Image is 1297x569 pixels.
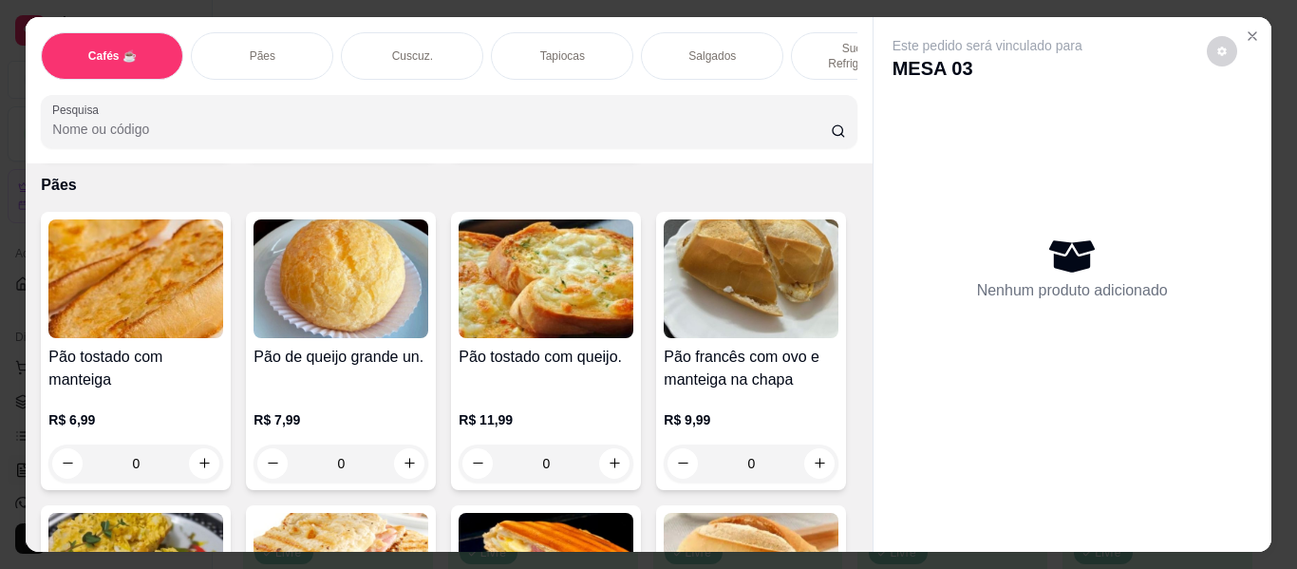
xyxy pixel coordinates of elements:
p: R$ 9,99 [664,410,838,429]
button: increase-product-quantity [394,448,424,479]
button: increase-product-quantity [599,448,630,479]
h4: Pão tostado com queijo. [459,346,633,369]
p: Cafés ☕ [88,48,137,64]
button: decrease-product-quantity [462,448,493,479]
p: R$ 7,99 [254,410,428,429]
p: Pães [41,174,856,197]
p: Este pedido será vinculado para [893,36,1082,55]
img: product-image [254,219,428,338]
img: product-image [48,219,223,338]
p: R$ 11,99 [459,410,633,429]
input: Pesquisa [52,120,831,139]
button: increase-product-quantity [804,448,835,479]
p: Pães [250,48,275,64]
button: decrease-product-quantity [1207,36,1237,66]
p: MESA 03 [893,55,1082,82]
p: Cuscuz. [392,48,433,64]
button: increase-product-quantity [189,448,219,479]
button: decrease-product-quantity [257,448,288,479]
p: Nenhum produto adicionado [977,279,1168,302]
h4: Pão de queijo grande un. [254,346,428,369]
img: product-image [664,219,838,338]
h4: Pão francês com ovo e manteiga na chapa [664,346,838,391]
button: decrease-product-quantity [52,448,83,479]
p: Salgados [688,48,736,64]
img: product-image [459,219,633,338]
p: Tapiocas [540,48,585,64]
p: Sucos e Refrigerantes [807,41,917,71]
button: decrease-product-quantity [667,448,698,479]
p: R$ 6,99 [48,410,223,429]
label: Pesquisa [52,102,105,118]
h4: Pão tostado com manteiga [48,346,223,391]
button: Close [1237,21,1268,51]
